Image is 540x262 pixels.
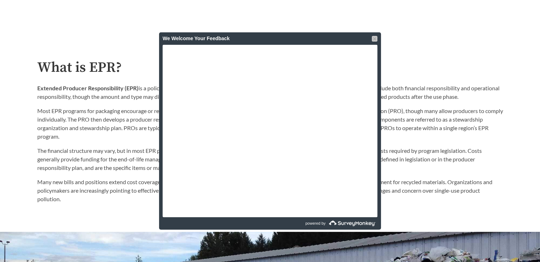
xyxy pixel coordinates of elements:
[305,217,326,230] span: powered by
[37,84,503,101] p: is a policy approach that assigns producers responsibility for the end-of-life of products. This ...
[37,178,503,203] p: Many new bills and positions extend cost coverage to include outreach and education, infrastructu...
[37,85,138,91] strong: Extended Producer Responsibility (EPR)
[37,146,503,172] p: The financial structure may vary, but in most EPR programs producers pay fees to the PRO. The PRO...
[271,217,377,230] a: powered by
[37,60,503,76] h2: What is EPR?
[37,107,503,141] p: Most EPR programs for packaging encourage or require producers of packaging products to join a co...
[163,32,377,45] div: We Welcome Your Feedback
